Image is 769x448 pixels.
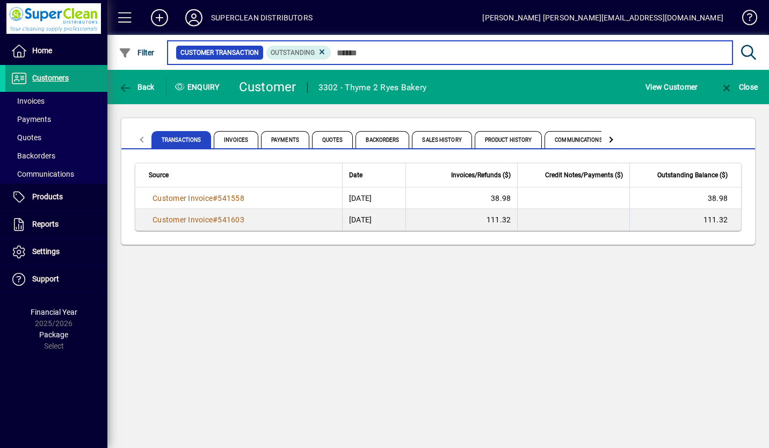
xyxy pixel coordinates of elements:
button: View Customer [643,77,700,97]
span: Communications [545,131,612,148]
a: Settings [5,239,107,265]
span: Support [32,274,59,283]
div: 3302 - Thyme 2 Ryes Bakery [318,79,427,96]
span: Quotes [11,133,41,142]
a: Customer Invoice#541558 [149,192,248,204]
span: Package [39,330,68,339]
span: Transactions [151,131,211,148]
button: Close [717,77,760,97]
span: 541603 [217,215,244,224]
a: Invoices [5,92,107,110]
span: Payments [261,131,309,148]
span: Backorders [11,151,55,160]
div: Enquiry [166,78,231,96]
span: Home [32,46,52,55]
span: Product History [475,131,542,148]
span: Quotes [312,131,353,148]
a: Products [5,184,107,211]
td: [DATE] [342,187,405,209]
span: 541558 [217,194,244,203]
span: Sales History [412,131,471,148]
a: Home [5,38,107,64]
span: Close [720,83,758,91]
span: Products [32,192,63,201]
span: Back [119,83,155,91]
span: Source [149,169,169,181]
a: Customer Invoice#541603 [149,214,248,226]
div: Date [349,169,399,181]
span: View Customer [645,78,698,96]
span: # [213,194,217,203]
td: [DATE] [342,209,405,230]
span: Customer Invoice [153,215,213,224]
span: Settings [32,247,60,256]
td: 111.32 [405,209,517,230]
a: Reports [5,211,107,238]
button: Filter [116,43,157,62]
a: Backorders [5,147,107,165]
span: Payments [11,115,51,124]
span: Reports [32,220,59,228]
span: Invoices/Refunds ($) [451,169,511,181]
span: Customer Transaction [180,47,259,58]
td: 38.98 [405,187,517,209]
div: SUPERCLEAN DISTRIBUTORS [211,9,313,26]
button: Profile [177,8,211,27]
span: Customer Invoice [153,194,213,203]
app-page-header-button: Close enquiry [709,77,769,97]
span: # [213,215,217,224]
button: Back [116,77,157,97]
a: Knowledge Base [734,2,756,37]
a: Quotes [5,128,107,147]
a: Support [5,266,107,293]
td: 38.98 [629,187,741,209]
mat-chip: Outstanding Status: Outstanding [266,46,331,60]
span: Filter [119,48,155,57]
div: Customer [239,78,296,96]
span: Outstanding [271,49,315,56]
span: Outstanding Balance ($) [657,169,728,181]
span: Financial Year [31,308,77,316]
a: Communications [5,165,107,183]
span: Customers [32,74,69,82]
td: 111.32 [629,209,741,230]
button: Add [142,8,177,27]
span: Invoices [11,97,45,105]
span: Backorders [356,131,409,148]
span: Credit Notes/Payments ($) [545,169,623,181]
span: Date [349,169,362,181]
a: Payments [5,110,107,128]
span: Invoices [214,131,258,148]
span: Communications [11,170,74,178]
app-page-header-button: Back [107,77,166,97]
div: [PERSON_NAME] [PERSON_NAME][EMAIL_ADDRESS][DOMAIN_NAME] [482,9,723,26]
